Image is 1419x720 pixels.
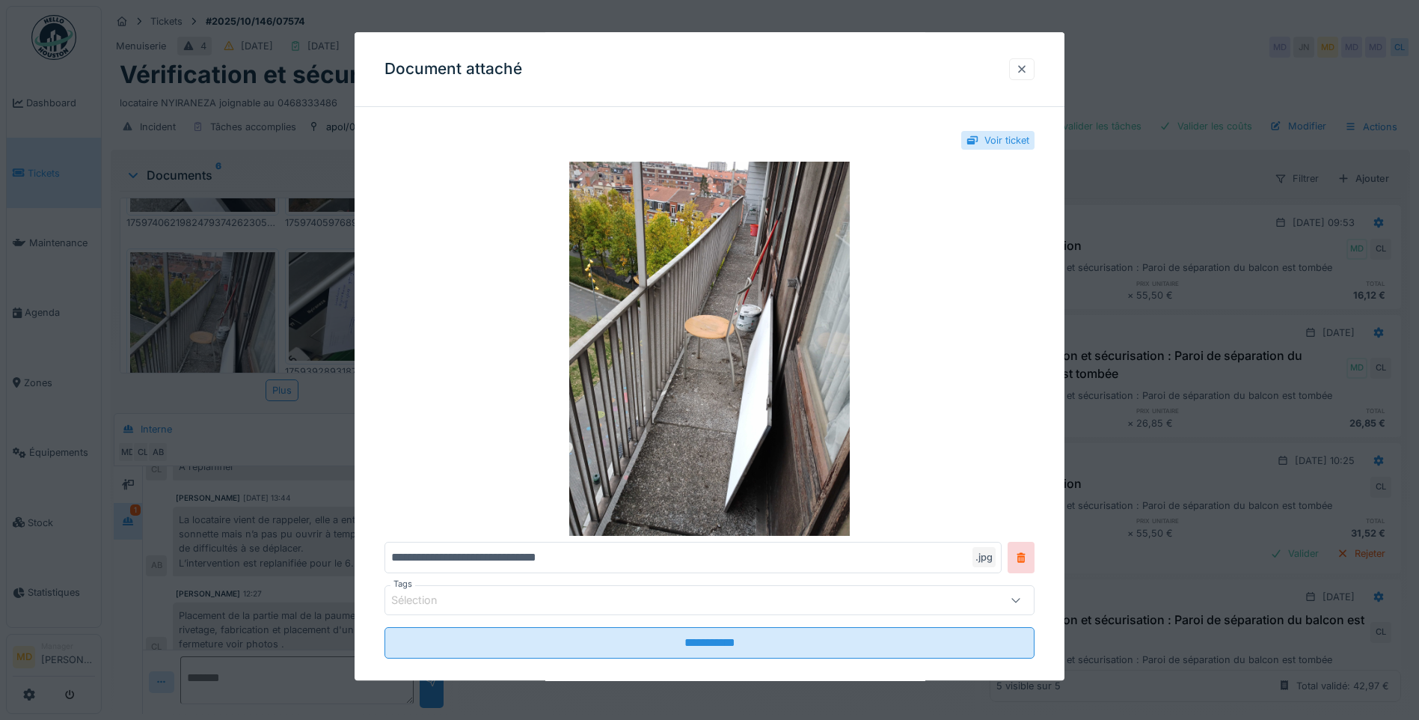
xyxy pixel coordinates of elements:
div: Sélection [391,593,459,609]
label: Tags [390,578,415,591]
div: .jpg [972,547,996,567]
h3: Document attaché [384,60,522,79]
img: d4ced28e-be68-4aa9-973e-b20e52d2f0ba-17597405801873236477294243128671.jpg [384,162,1035,536]
div: Voir ticket [984,133,1029,147]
